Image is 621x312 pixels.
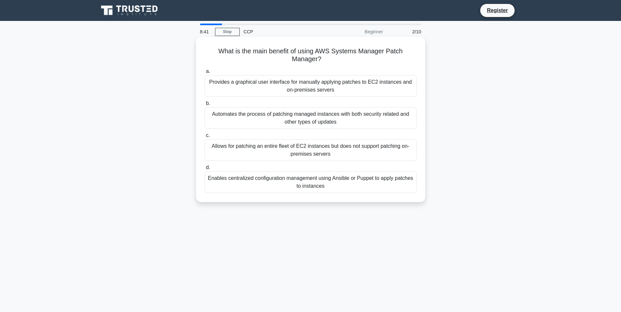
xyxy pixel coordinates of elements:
[205,139,417,161] div: Allows for patching an entire fleet of EC2 instances but does not support patching on-premises se...
[206,68,210,74] span: a.
[215,28,240,36] a: Stop
[205,107,417,129] div: Automates the process of patching managed instances with both security related and other types of...
[330,25,387,38] div: Beginner
[387,25,425,38] div: 2/10
[205,171,417,193] div: Enables centralized configuration management using Ansible or Puppet to apply patches to instances
[206,100,210,106] span: b.
[204,47,417,63] h5: What is the main benefit of using AWS Systems Manager Patch Manager?
[483,6,512,14] a: Register
[196,25,215,38] div: 8:41
[206,165,210,170] span: d.
[240,25,330,38] div: CCP
[206,132,210,138] span: c.
[205,75,417,97] div: Provides a graphical user interface for manually applying patches to EC2 instances and on-premise...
